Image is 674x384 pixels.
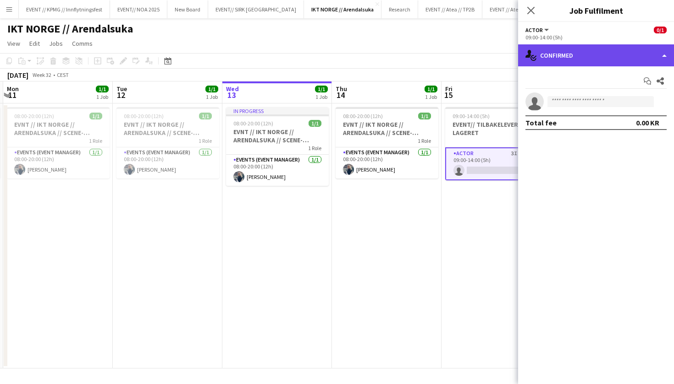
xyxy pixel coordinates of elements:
span: Mon [7,85,19,93]
app-job-card: 08:00-20:00 (12h)1/1EVNT // IKT NORGE // ARENDALSUKA // SCENE-MESTER1 RoleEvents (Event Manager)1... [336,107,438,178]
h3: EVENT// TILBAKELEVERING / LAGERET [445,120,548,137]
button: Research [381,0,418,18]
span: 08:00-20:00 (12h) [124,113,164,119]
span: 08:00-20:00 (12h) [14,113,54,119]
div: Confirmed [518,44,674,66]
span: Fri [445,85,453,93]
button: EVENT// NOA 2025 [110,0,167,18]
app-card-role: Events (Event Manager)1/108:00-20:00 (12h)[PERSON_NAME] [226,155,329,186]
span: 1/1 [418,113,431,119]
span: 0/1 [654,27,667,33]
button: IKT NORGE // Arendalsuka [304,0,381,18]
span: Wed [226,85,239,93]
button: EVENT // KPMG // Innflytningsfest [19,0,110,18]
span: 1 Role [199,137,212,144]
div: Total fee [525,118,557,127]
span: 1 Role [418,137,431,144]
span: 1/1 [425,86,437,92]
span: 15 [444,90,453,100]
span: 1/1 [199,113,212,119]
h3: Job Fulfilment [518,5,674,16]
button: Actor [525,27,550,33]
button: EVENT // Atea // TP2B [418,0,482,18]
span: 1 Role [308,145,321,151]
span: Edit [29,39,40,48]
span: 08:00-20:00 (12h) [233,120,273,127]
span: 11 [6,90,19,100]
button: EVENT // Atea Community 2025 [482,0,570,18]
div: [DATE] [7,70,28,80]
app-card-role: Events (Event Manager)1/108:00-20:00 (12h)[PERSON_NAME] [336,147,438,178]
app-card-role: Actor3I3A0/109:00-14:00 (5h) [445,147,548,180]
div: 09:00-14:00 (5h) [525,34,667,41]
span: 13 [225,90,239,100]
app-job-card: 09:00-14:00 (5h)0/1EVENT// TILBAKELEVERING / LAGERET1 RoleActor3I3A0/109:00-14:00 (5h) [445,107,548,180]
span: Jobs [49,39,63,48]
button: EVENT// SIRK [GEOGRAPHIC_DATA] [208,0,304,18]
span: View [7,39,20,48]
h3: EVNT // IKT NORGE // ARENDALSUKA // SCENE-MESTER [226,128,329,144]
app-job-card: 08:00-20:00 (12h)1/1EVNT // IKT NORGE // ARENDALSUKA // SCENE-MESTER1 RoleEvents (Event Manager)1... [7,107,110,178]
span: Comms [72,39,93,48]
span: Week 32 [30,71,53,78]
div: In progress [226,107,329,114]
app-card-role: Events (Event Manager)1/108:00-20:00 (12h)[PERSON_NAME] [7,147,110,178]
app-card-role: Events (Event Manager)1/108:00-20:00 (12h)[PERSON_NAME] [116,147,219,178]
span: Thu [336,85,347,93]
span: Tue [116,85,127,93]
span: 1/1 [205,86,218,92]
h1: IKT NORGE // Arendalsuka [7,22,133,36]
div: 0.00 KR [636,118,659,127]
span: 08:00-20:00 (12h) [343,113,383,119]
app-job-card: In progress08:00-20:00 (12h)1/1EVNT // IKT NORGE // ARENDALSUKA // SCENE-MESTER1 RoleEvents (Even... [226,107,329,186]
div: 1 Job [96,93,108,100]
h3: EVNT // IKT NORGE // ARENDALSUKA // SCENE-MESTER [116,120,219,137]
div: 1 Job [206,93,218,100]
span: 1/1 [89,113,102,119]
div: 1 Job [425,93,437,100]
h3: EVNT // IKT NORGE // ARENDALSUKA // SCENE-MESTER [7,120,110,137]
a: Edit [26,38,44,49]
span: 1/1 [309,120,321,127]
a: View [4,38,24,49]
span: 09:00-14:00 (5h) [453,113,490,119]
span: 14 [334,90,347,100]
h3: EVNT // IKT NORGE // ARENDALSUKA // SCENE-MESTER [336,120,438,137]
a: Jobs [45,38,66,49]
div: CEST [57,71,69,78]
span: 12 [115,90,127,100]
button: New Board [167,0,208,18]
span: Actor [525,27,543,33]
app-job-card: 08:00-20:00 (12h)1/1EVNT // IKT NORGE // ARENDALSUKA // SCENE-MESTER1 RoleEvents (Event Manager)1... [116,107,219,178]
a: Comms [68,38,96,49]
span: 1/1 [315,86,328,92]
div: 1 Job [315,93,327,100]
span: 1/1 [96,86,109,92]
span: 1 Role [89,137,102,144]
